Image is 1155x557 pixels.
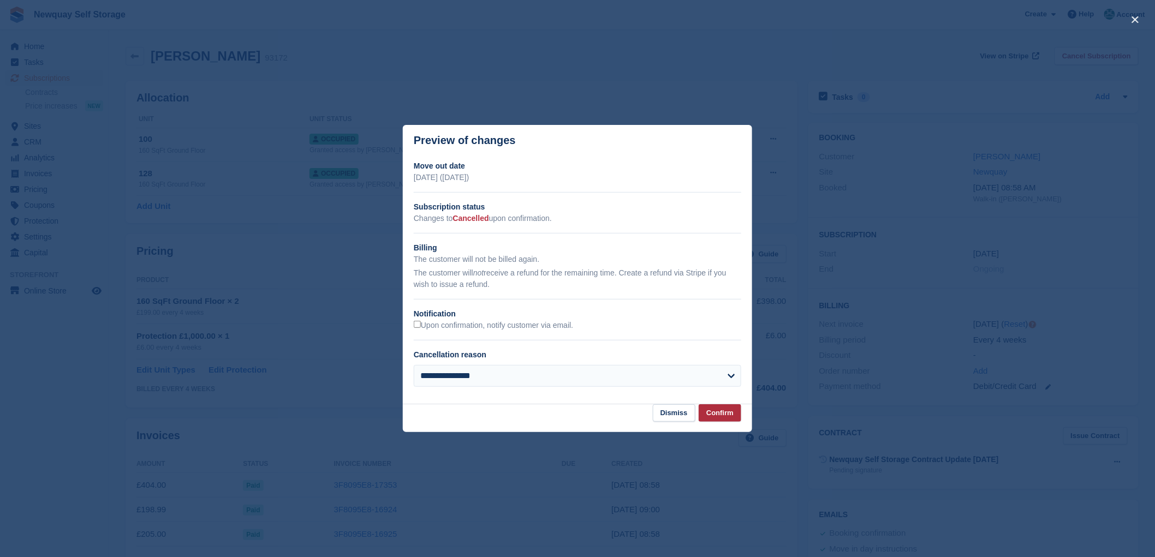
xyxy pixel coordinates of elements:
[414,308,741,320] h2: Notification
[414,134,516,147] p: Preview of changes
[414,321,421,328] input: Upon confirmation, notify customer via email.
[653,404,695,422] button: Dismiss
[414,267,741,290] p: The customer will receive a refund for the remaining time. Create a refund via Stripe if you wish...
[699,404,741,422] button: Confirm
[473,268,484,277] em: not
[1127,11,1144,28] button: close
[414,254,741,265] p: The customer will not be billed again.
[414,201,741,213] h2: Subscription status
[453,214,489,223] span: Cancelled
[414,160,741,172] h2: Move out date
[414,242,741,254] h2: Billing
[414,172,741,183] p: [DATE] ([DATE])
[414,350,486,359] label: Cancellation reason
[414,321,573,331] label: Upon confirmation, notify customer via email.
[414,213,741,224] p: Changes to upon confirmation.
